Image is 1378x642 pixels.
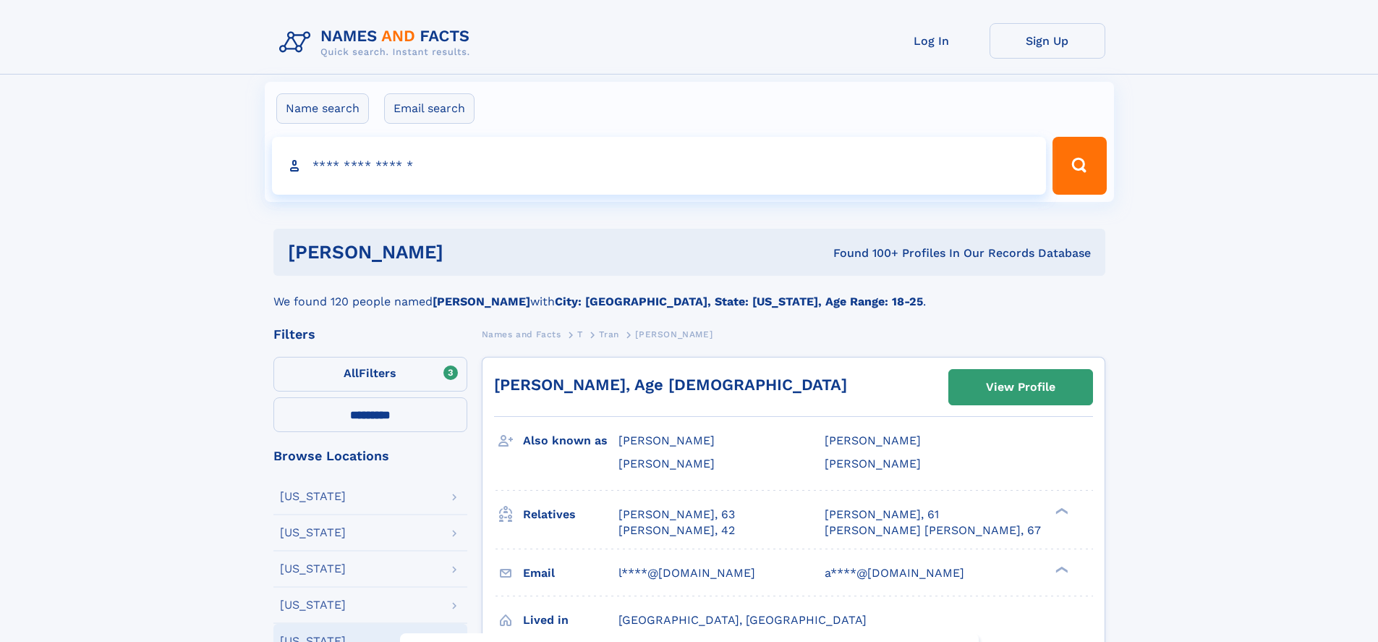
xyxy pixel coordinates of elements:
a: Sign Up [990,23,1105,59]
div: Browse Locations [273,449,467,463]
span: [GEOGRAPHIC_DATA], [GEOGRAPHIC_DATA] [618,613,867,627]
span: [PERSON_NAME] [618,457,715,470]
a: View Profile [949,370,1092,405]
div: View Profile [986,371,1055,404]
h3: Lived in [523,608,618,633]
h3: Also known as [523,428,618,453]
a: T [577,325,583,343]
div: ❯ [1052,506,1069,515]
div: ❯ [1052,565,1069,574]
img: Logo Names and Facts [273,23,482,62]
div: [US_STATE] [280,563,346,575]
h3: Relatives [523,502,618,527]
h3: Email [523,561,618,586]
span: T [577,329,583,339]
label: Name search [276,93,369,124]
span: [PERSON_NAME] [618,434,715,447]
a: [PERSON_NAME], 42 [618,523,735,538]
div: We found 120 people named with . [273,276,1105,311]
span: [PERSON_NAME] [825,457,921,470]
b: [PERSON_NAME] [433,295,530,308]
h1: [PERSON_NAME] [288,243,639,261]
label: Filters [273,357,467,392]
a: [PERSON_NAME], 63 [618,507,735,523]
div: [US_STATE] [280,491,346,502]
label: Email search [384,93,475,124]
a: Log In [874,23,990,59]
div: Filters [273,328,467,341]
span: Tran [599,329,618,339]
a: Names and Facts [482,325,561,343]
b: City: [GEOGRAPHIC_DATA], State: [US_STATE], Age Range: 18-25 [555,295,923,308]
span: [PERSON_NAME] [635,329,713,339]
button: Search Button [1052,137,1106,195]
div: [US_STATE] [280,527,346,538]
div: Found 100+ Profiles In Our Records Database [638,245,1091,261]
span: [PERSON_NAME] [825,434,921,447]
a: [PERSON_NAME] [PERSON_NAME], 67 [825,523,1041,538]
a: Tran [599,325,618,343]
div: [US_STATE] [280,599,346,611]
span: All [344,366,359,380]
a: [PERSON_NAME], Age [DEMOGRAPHIC_DATA] [494,376,847,394]
a: [PERSON_NAME], 61 [825,507,939,523]
input: search input [272,137,1047,195]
